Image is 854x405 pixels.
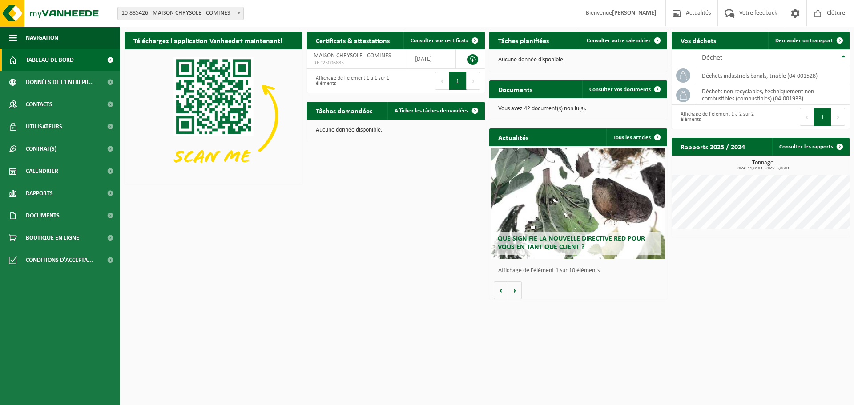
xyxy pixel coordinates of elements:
[498,57,658,63] p: Aucune donnée disponible.
[775,38,833,44] span: Demander un transport
[26,205,60,227] span: Documents
[489,80,541,98] h2: Documents
[314,52,391,59] span: MAISON CHRYSOLE - COMINES
[449,72,467,90] button: 1
[26,249,93,271] span: Conditions d'accepta...
[307,32,399,49] h2: Certificats & attestations
[494,281,508,299] button: Vorige
[695,85,850,105] td: déchets non recyclables, techniquement non combustibles (combustibles) (04-001933)
[676,166,850,171] span: 2024: 11,810 t - 2025: 5,860 t
[26,138,56,160] span: Contrat(s)
[403,32,484,49] a: Consulter vos certificats
[125,32,291,49] h2: Téléchargez l'application Vanheede+ maintenant!
[125,49,302,183] img: Download de VHEPlus App
[395,108,468,114] span: Afficher les tâches demandées
[498,235,645,251] span: Que signifie la nouvelle directive RED pour vous en tant que client ?
[26,27,58,49] span: Navigation
[311,71,391,91] div: Affichage de l'élément 1 à 1 sur 1 éléments
[387,102,484,120] a: Afficher les tâches demandées
[316,127,476,133] p: Aucune donnée disponible.
[117,7,244,20] span: 10-885426 - MAISON CHRYSOLE - COMINES
[307,102,381,119] h2: Tâches demandées
[831,108,845,126] button: Next
[498,106,658,112] p: Vous avez 42 document(s) non lu(s).
[606,128,666,146] a: Tous les articles
[672,32,725,49] h2: Vos déchets
[435,72,449,90] button: Previous
[491,148,665,259] a: Que signifie la nouvelle directive RED pour vous en tant que client ?
[26,182,53,205] span: Rapports
[672,138,754,155] h2: Rapports 2025 / 2024
[489,32,558,49] h2: Tâches planifiées
[26,160,58,182] span: Calendrier
[772,138,849,156] a: Consulter les rapports
[314,60,401,67] span: RED25006885
[676,107,756,127] div: Affichage de l'élément 1 à 2 sur 2 éléments
[408,49,456,69] td: [DATE]
[612,10,657,16] strong: [PERSON_NAME]
[695,66,850,85] td: déchets industriels banals, triable (04-001528)
[118,7,243,20] span: 10-885426 - MAISON CHRYSOLE - COMINES
[814,108,831,126] button: 1
[26,116,62,138] span: Utilisateurs
[702,54,722,61] span: Déchet
[411,38,468,44] span: Consulter vos certificats
[489,128,537,146] h2: Actualités
[768,32,849,49] a: Demander un transport
[498,268,663,274] p: Affichage de l'élément 1 sur 10 éléments
[26,93,52,116] span: Contacts
[580,32,666,49] a: Consulter votre calendrier
[26,227,79,249] span: Boutique en ligne
[582,80,666,98] a: Consulter vos documents
[800,108,814,126] button: Previous
[26,49,74,71] span: Tableau de bord
[587,38,651,44] span: Consulter votre calendrier
[26,71,94,93] span: Données de l'entrepr...
[467,72,480,90] button: Next
[676,160,850,171] h3: Tonnage
[508,281,522,299] button: Volgende
[589,87,651,92] span: Consulter vos documents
